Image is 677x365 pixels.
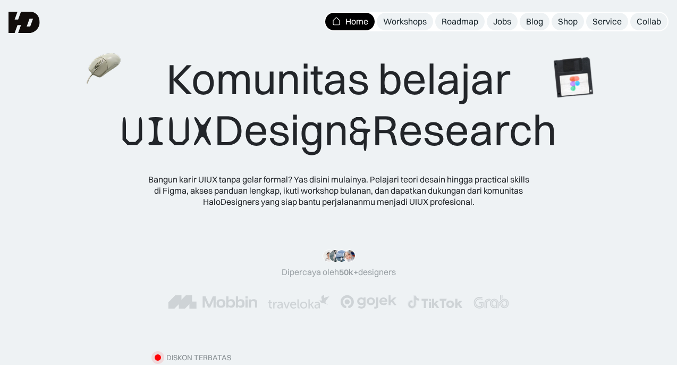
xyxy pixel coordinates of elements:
a: Shop [552,13,584,30]
a: Roadmap [435,13,485,30]
div: Jobs [493,16,511,27]
div: Collab [637,16,661,27]
span: & [349,106,372,157]
div: Shop [558,16,578,27]
a: Home [325,13,375,30]
div: Blog [526,16,543,27]
span: UIUX [121,106,214,157]
a: Collab [630,13,667,30]
a: Jobs [487,13,518,30]
div: Service [593,16,622,27]
div: Workshops [383,16,427,27]
div: Home [345,16,368,27]
div: Bangun karir UIUX tanpa gelar formal? Yas disini mulainya. Pelajari teori desain hingga practical... [147,174,530,207]
div: Komunitas belajar Design Research [121,53,557,157]
div: diskon terbatas [166,353,231,362]
a: Service [586,13,628,30]
a: Workshops [377,13,433,30]
a: Blog [520,13,549,30]
div: Dipercaya oleh designers [282,267,396,278]
span: 50k+ [339,267,358,277]
div: Roadmap [442,16,478,27]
